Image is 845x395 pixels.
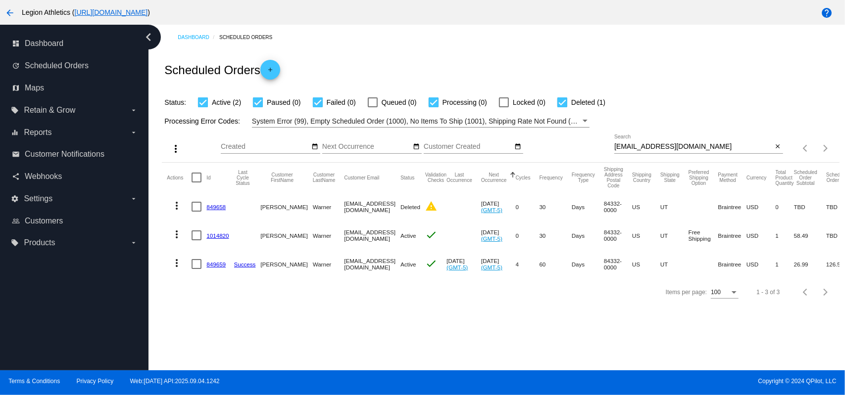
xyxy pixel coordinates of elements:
[514,143,521,151] mat-icon: date_range
[746,221,776,250] mat-cell: USD
[25,39,63,48] span: Dashboard
[425,229,437,241] mat-icon: check
[12,173,20,180] i: share
[540,192,572,221] mat-cell: 30
[481,207,502,213] a: (GMT-5)
[24,106,75,115] span: Retain & Grow
[313,221,345,250] mat-cell: Warner
[776,250,794,278] mat-cell: 1
[632,172,651,183] button: Change sorting for ShippingCountry
[774,143,781,151] mat-icon: close
[234,261,256,267] a: Success
[632,192,660,221] mat-cell: US
[516,250,540,278] mat-cell: 4
[260,250,312,278] mat-cell: [PERSON_NAME]
[24,194,52,203] span: Settings
[252,115,590,128] mat-select: Filter by Processing Error Codes
[632,221,660,250] mat-cell: US
[746,250,776,278] mat-cell: USD
[447,250,481,278] mat-cell: [DATE]
[516,192,540,221] mat-cell: 0
[794,192,826,221] mat-cell: TBD
[130,239,138,247] i: arrow_drop_down
[77,378,114,385] a: Privacy Policy
[130,106,138,114] i: arrow_drop_down
[11,239,19,247] i: local_offer
[12,150,20,158] i: email
[8,378,60,385] a: Terms & Conditions
[481,221,516,250] mat-cell: [DATE]
[516,175,531,180] button: Change sorting for Cycles
[382,96,417,108] span: Queued (0)
[25,84,44,92] span: Maps
[816,282,836,302] button: Next page
[167,163,192,192] mat-header-cell: Actions
[206,175,210,180] button: Change sorting for Id
[796,282,816,302] button: Previous page
[794,250,826,278] mat-cell: 26.99
[572,250,604,278] mat-cell: Days
[572,192,604,221] mat-cell: Days
[660,172,680,183] button: Change sorting for ShippingState
[312,143,319,151] mat-icon: date_range
[816,138,836,158] button: Next page
[12,80,138,96] a: map Maps
[75,8,148,16] a: [URL][DOMAIN_NAME]
[481,235,502,242] a: (GMT-5)
[572,221,604,250] mat-cell: Days
[12,217,20,225] i: people_outline
[170,143,182,155] mat-icon: more_vert
[11,129,19,136] i: equalizer
[164,117,240,125] span: Processing Error Codes:
[24,128,51,137] span: Reports
[25,217,63,225] span: Customers
[171,200,183,212] mat-icon: more_vert
[718,250,746,278] mat-cell: Braintree
[425,258,437,269] mat-icon: check
[481,172,507,183] button: Change sorting for NextOccurrenceUtc
[425,200,437,212] mat-icon: warning
[219,30,281,45] a: Scheduled Orders
[796,138,816,158] button: Previous page
[794,221,826,250] mat-cell: 58.49
[776,163,794,192] mat-header-cell: Total Product Quantity
[25,61,89,70] span: Scheduled Orders
[221,143,310,151] input: Created
[234,170,252,186] button: Change sorting for LastProcessingCycleId
[756,289,780,296] div: 1 - 3 of 3
[660,221,689,250] mat-cell: UT
[689,221,718,250] mat-cell: Free Shipping
[794,170,817,186] button: Change sorting for Subtotal
[164,98,186,106] span: Status:
[604,221,632,250] mat-cell: 84332-0000
[431,378,837,385] span: Copyright © 2024 QPilot, LLC
[660,250,689,278] mat-cell: UT
[443,96,487,108] span: Processing (0)
[12,58,138,74] a: update Scheduled Orders
[540,175,563,180] button: Change sorting for Frequency
[164,60,280,80] h2: Scheduled Orders
[572,172,595,183] button: Change sorting for FrequencyType
[447,172,472,183] button: Change sorting for LastOccurrenceUtc
[313,172,336,183] button: Change sorting for CustomerLastName
[513,96,546,108] span: Locked (0)
[604,167,623,188] button: Change sorting for ShippingPostcode
[344,175,379,180] button: Change sorting for CustomerEmail
[322,143,411,151] input: Next Occurrence
[25,150,104,159] span: Customer Notifications
[178,30,219,45] a: Dashboard
[344,192,400,221] mat-cell: [EMAIL_ADDRESS][DOMAIN_NAME]
[206,204,226,210] a: 849658
[4,7,16,19] mat-icon: arrow_back
[12,169,138,184] a: share Webhooks
[821,7,833,19] mat-icon: help
[130,195,138,203] i: arrow_drop_down
[11,195,19,203] i: settings
[25,172,62,181] span: Webhooks
[24,238,55,247] span: Products
[604,192,632,221] mat-cell: 84332-0000
[571,96,605,108] span: Deleted (1)
[689,170,709,186] button: Change sorting for PreferredShippingOption
[12,36,138,51] a: dashboard Dashboard
[327,96,356,108] span: Failed (0)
